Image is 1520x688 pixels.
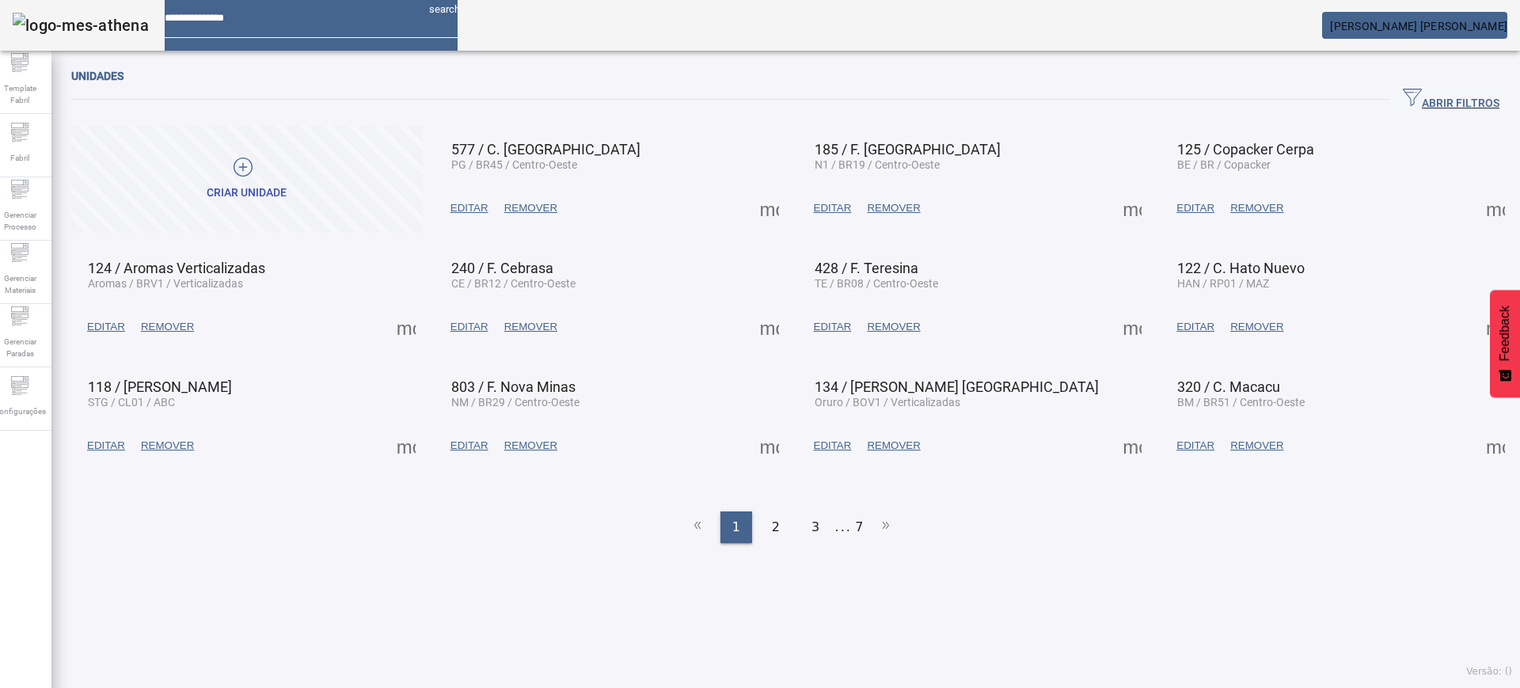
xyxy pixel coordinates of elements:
button: Mais [1118,431,1146,460]
li: ... [835,511,851,543]
button: Mais [392,313,420,341]
span: 185 / F. [GEOGRAPHIC_DATA] [815,141,1001,158]
span: EDITAR [1176,438,1214,454]
span: Fabril [6,147,34,169]
span: 2 [772,518,780,537]
button: EDITAR [806,431,860,460]
button: Mais [392,431,420,460]
button: REMOVER [859,194,928,222]
button: REMOVER [859,431,928,460]
button: Mais [1481,194,1510,222]
button: EDITAR [79,431,133,460]
button: Mais [1481,313,1510,341]
span: 428 / F. Teresina [815,260,918,276]
span: Aromas / BRV1 / Verticalizadas [88,277,243,290]
button: EDITAR [443,194,496,222]
button: Mais [1481,431,1510,460]
span: BM / BR51 / Centro-Oeste [1177,396,1305,409]
span: EDITAR [1176,319,1214,335]
span: TE / BR08 / Centro-Oeste [815,277,938,290]
span: REMOVER [504,200,557,216]
span: REMOVER [141,438,194,454]
span: PG / BR45 / Centro-Oeste [451,158,577,171]
span: 803 / F. Nova Minas [451,378,576,395]
button: EDITAR [806,313,860,341]
button: REMOVER [496,313,565,341]
button: EDITAR [1168,194,1222,222]
button: EDITAR [79,313,133,341]
img: logo-mes-athena [13,13,149,38]
span: REMOVER [1230,438,1283,454]
span: BE / BR / Copacker [1177,158,1271,171]
span: EDITAR [814,438,852,454]
button: REMOVER [859,313,928,341]
span: 134 / [PERSON_NAME] [GEOGRAPHIC_DATA] [815,378,1099,395]
div: Criar unidade [207,185,287,201]
span: REMOVER [867,200,920,216]
button: Feedback - Mostrar pesquisa [1490,290,1520,397]
button: EDITAR [443,431,496,460]
button: EDITAR [443,313,496,341]
button: Mais [1118,194,1146,222]
span: Feedback [1498,306,1512,361]
span: [PERSON_NAME] [PERSON_NAME] [1330,20,1507,32]
button: REMOVER [1222,194,1291,222]
button: REMOVER [133,313,202,341]
span: HAN / RP01 / MAZ [1177,277,1269,290]
span: 3 [811,518,819,537]
button: Criar unidade [71,126,423,233]
span: 577 / C. [GEOGRAPHIC_DATA] [451,141,640,158]
span: EDITAR [814,319,852,335]
span: 240 / F. Cebrasa [451,260,553,276]
span: EDITAR [87,319,125,335]
button: REMOVER [496,194,565,222]
span: Unidades [71,70,123,82]
button: Mais [755,194,784,222]
span: STG / CL01 / ABC [88,396,175,409]
span: REMOVER [1230,319,1283,335]
span: Versão: () [1466,666,1512,677]
button: REMOVER [1222,313,1291,341]
span: 118 / [PERSON_NAME] [88,378,232,395]
span: 124 / Aromas Verticalizadas [88,260,265,276]
span: REMOVER [504,438,557,454]
button: Mais [755,313,784,341]
button: REMOVER [496,431,565,460]
li: 7 [855,511,863,543]
span: 125 / Copacker Cerpa [1177,141,1314,158]
span: NM / BR29 / Centro-Oeste [451,396,579,409]
span: 122 / C. Hato Nuevo [1177,260,1305,276]
span: EDITAR [87,438,125,454]
span: REMOVER [141,319,194,335]
span: N1 / BR19 / Centro-Oeste [815,158,940,171]
button: REMOVER [1222,431,1291,460]
button: Mais [755,431,784,460]
button: Mais [1118,313,1146,341]
span: REMOVER [504,319,557,335]
span: EDITAR [814,200,852,216]
button: REMOVER [133,431,202,460]
span: EDITAR [450,319,488,335]
button: EDITAR [1168,431,1222,460]
span: EDITAR [1176,200,1214,216]
span: CE / BR12 / Centro-Oeste [451,277,576,290]
button: EDITAR [806,194,860,222]
button: EDITAR [1168,313,1222,341]
span: REMOVER [867,438,920,454]
span: Oruro / BOV1 / Verticalizadas [815,396,960,409]
button: ABRIR FILTROS [1390,86,1512,114]
span: 320 / C. Macacu [1177,378,1280,395]
span: ABRIR FILTROS [1403,88,1499,112]
span: REMOVER [1230,200,1283,216]
span: REMOVER [867,319,920,335]
span: EDITAR [450,438,488,454]
span: EDITAR [450,200,488,216]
